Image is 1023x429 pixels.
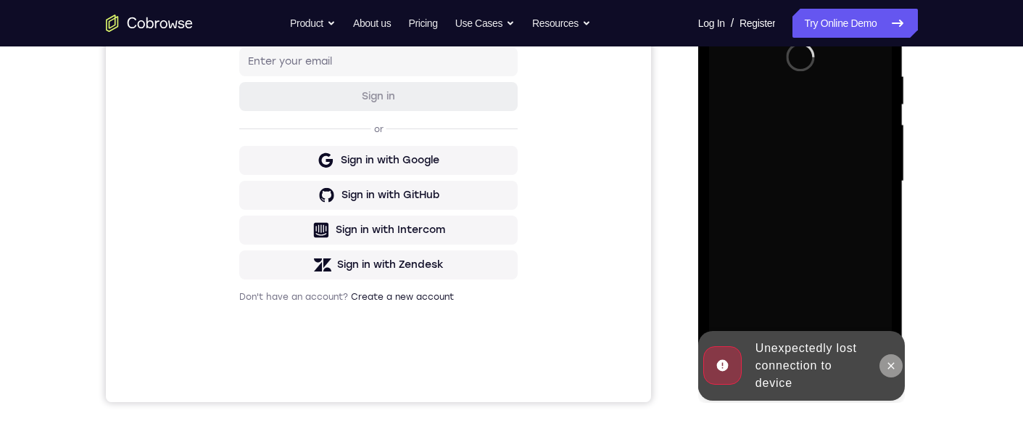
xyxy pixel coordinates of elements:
input: Enter your email [142,139,403,153]
a: Try Online Demo [792,9,917,38]
a: Register [740,9,775,38]
div: Sign in with Intercom [230,307,339,322]
a: Pricing [408,9,437,38]
a: Go to the home page [106,15,193,32]
button: Use Cases [455,9,515,38]
button: Product [290,9,336,38]
a: Create a new account [245,376,348,386]
p: or [265,208,281,219]
button: Sign in [133,166,412,195]
button: Sign in with Zendesk [133,335,412,364]
div: Sign in with Google [235,237,334,252]
p: Don't have an account? [133,375,412,387]
div: Sign in with GitHub [236,272,334,287]
button: Sign in with Intercom [133,300,412,329]
a: Log In [698,9,725,38]
h1: Sign in to your account [133,99,412,120]
div: Sign in with Zendesk [231,342,338,356]
button: Sign in with GitHub [133,265,412,294]
span: / [731,15,734,32]
a: About us [353,9,391,38]
button: Sign in with Google [133,230,412,259]
button: Resources [532,9,591,38]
